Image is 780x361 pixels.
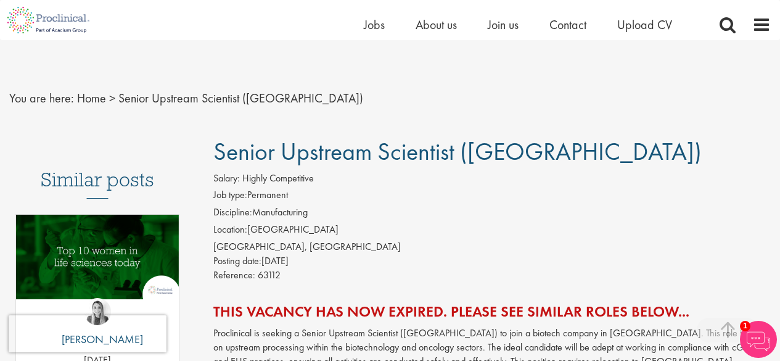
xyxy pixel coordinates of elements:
label: Job type: [213,188,247,202]
div: [DATE] [213,254,771,268]
li: Permanent [213,188,771,205]
a: Link to a post [16,215,179,324]
a: Upload CV [617,17,672,33]
span: 1 [740,321,750,331]
a: Hannah Burke [PERSON_NAME] [52,298,143,354]
iframe: reCAPTCHA [9,315,166,352]
h2: This vacancy has now expired. Please see similar roles below... [213,304,771,320]
a: Contact [549,17,586,33]
li: [GEOGRAPHIC_DATA] [213,223,771,240]
img: Hannah Burke [84,298,111,325]
span: Senior Upstream Scientist ([GEOGRAPHIC_DATA]) [118,90,363,106]
a: Jobs [364,17,385,33]
li: Manufacturing [213,205,771,223]
h3: Similar posts [41,169,154,199]
a: Join us [488,17,519,33]
label: Salary: [213,172,240,186]
span: > [109,90,115,106]
span: Posting date: [213,254,261,267]
img: Top 10 women in life sciences today [16,215,179,299]
img: Chatbot [740,321,777,358]
span: You are here: [9,90,74,106]
a: About us [416,17,457,33]
a: breadcrumb link [77,90,106,106]
span: Senior Upstream Scientist ([GEOGRAPHIC_DATA]) [213,136,702,167]
label: Discipline: [213,205,252,220]
label: Location: [213,223,247,237]
div: [GEOGRAPHIC_DATA], [GEOGRAPHIC_DATA] [213,240,771,254]
label: Reference: [213,268,255,283]
span: 63112 [258,268,281,281]
span: Highly Competitive [242,172,314,185]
